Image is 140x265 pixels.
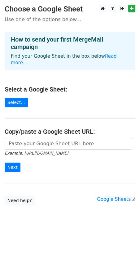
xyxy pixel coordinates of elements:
h3: Choose a Google Sheet [5,5,135,14]
input: Next [5,163,20,172]
p: Find your Google Sheet in the box below [11,53,129,66]
h4: Select a Google Sheet: [5,86,135,93]
input: Paste your Google Sheet URL here [5,138,132,150]
a: Read more... [11,53,117,65]
small: Example: [URL][DOMAIN_NAME] [5,151,68,155]
h4: Copy/paste a Google Sheet URL: [5,128,135,135]
p: Use one of the options below... [5,16,135,23]
a: Google Sheets [97,196,135,202]
h4: How to send your first MergeMail campaign [11,36,129,51]
a: Select... [5,98,28,107]
a: Need help? [5,196,35,205]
